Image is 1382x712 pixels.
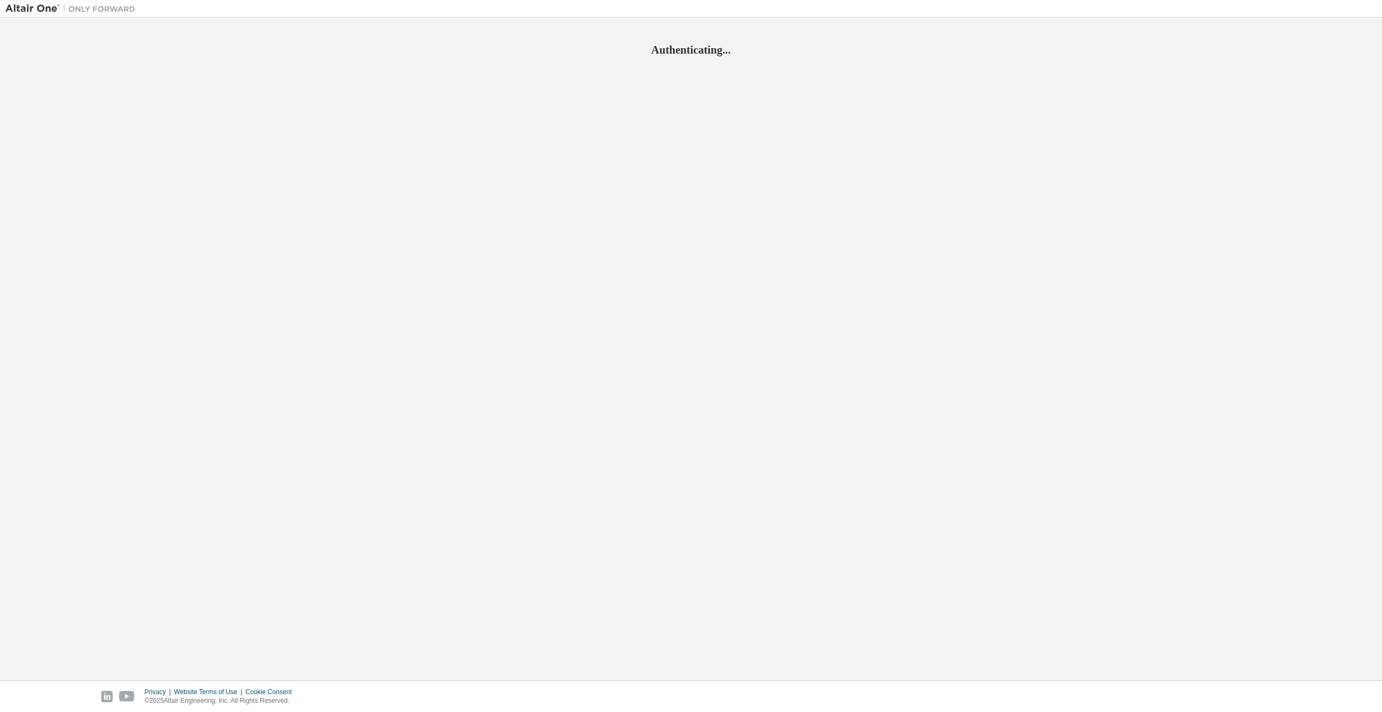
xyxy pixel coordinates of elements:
[174,688,245,696] div: Website Terms of Use
[245,688,298,696] div: Cookie Consent
[119,691,135,702] img: youtube.svg
[145,688,174,696] div: Privacy
[5,3,141,14] img: Altair One
[145,696,298,705] p: © 2025 Altair Engineering, Inc. All Rights Reserved.
[101,691,113,702] img: linkedin.svg
[5,43,1377,57] h2: Authenticating...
